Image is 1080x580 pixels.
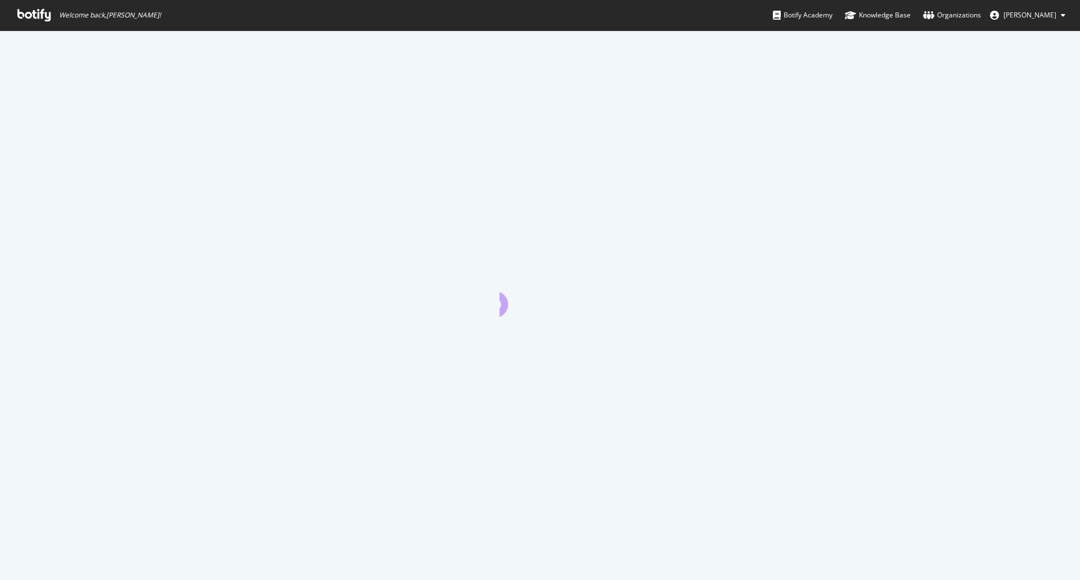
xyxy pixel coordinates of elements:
[981,6,1074,24] button: [PERSON_NAME]
[845,10,911,21] div: Knowledge Base
[499,276,580,317] div: animation
[59,11,161,20] span: Welcome back, [PERSON_NAME] !
[923,10,981,21] div: Organizations
[773,10,832,21] div: Botify Academy
[1003,10,1056,20] span: Daniel Jellyman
